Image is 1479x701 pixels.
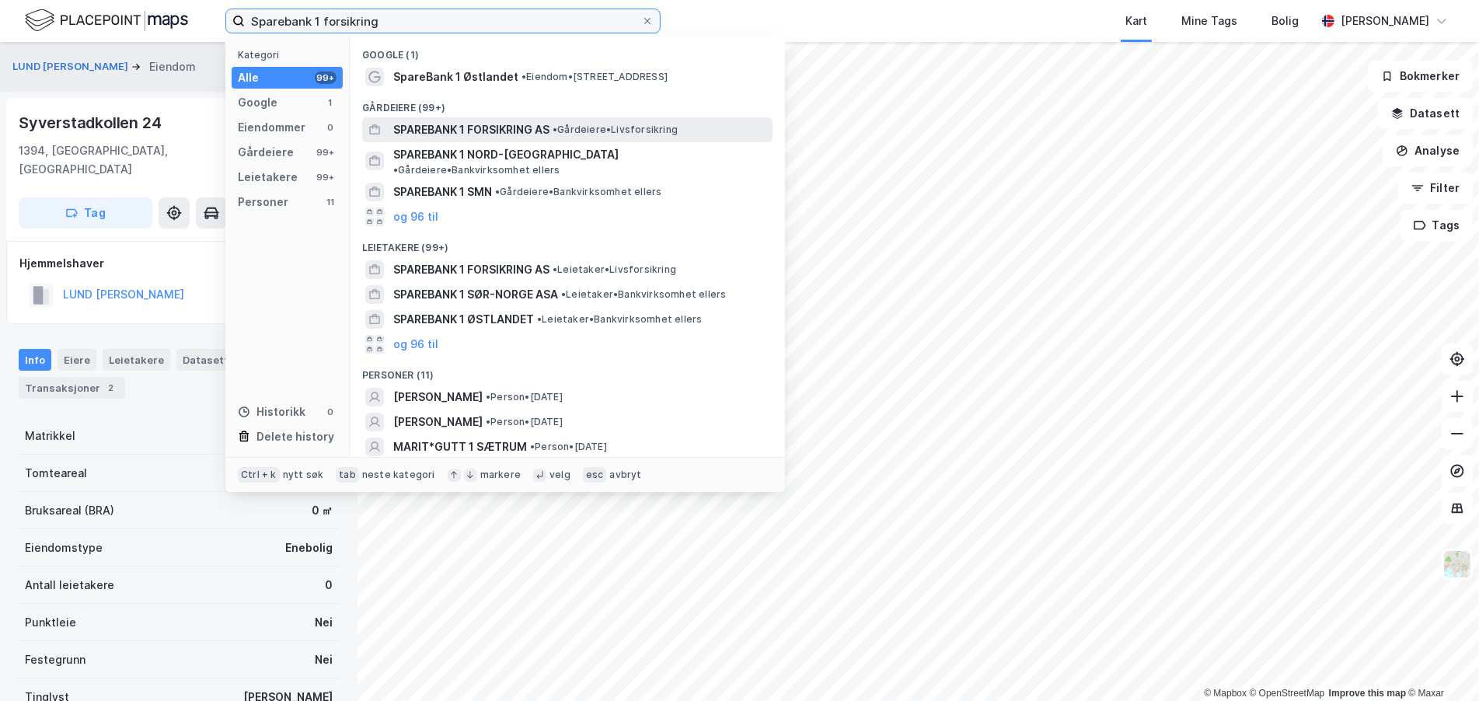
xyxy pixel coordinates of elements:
[521,71,668,83] span: Eiendom • [STREET_ADDRESS]
[1398,173,1473,204] button: Filter
[553,124,678,136] span: Gårdeiere • Livsforsikring
[1383,135,1473,166] button: Analyse
[25,613,76,632] div: Punktleie
[324,96,337,109] div: 1
[324,196,337,208] div: 11
[238,193,288,211] div: Personer
[553,263,676,276] span: Leietaker • Livsforsikring
[58,349,96,371] div: Eiere
[1401,626,1479,701] div: Kontrollprogram for chat
[238,467,280,483] div: Ctrl + k
[238,68,259,87] div: Alle
[609,469,641,481] div: avbryt
[486,391,563,403] span: Person • [DATE]
[1378,98,1473,129] button: Datasett
[336,467,359,483] div: tab
[549,469,570,481] div: velg
[25,501,114,520] div: Bruksareal (BRA)
[553,263,557,275] span: •
[1271,12,1299,30] div: Bolig
[393,120,549,139] span: SPAREBANK 1 FORSIKRING AS
[480,469,521,481] div: markere
[393,164,398,176] span: •
[238,49,343,61] div: Kategori
[362,469,435,481] div: neste kategori
[350,357,785,385] div: Personer (11)
[103,349,170,371] div: Leietakere
[350,89,785,117] div: Gårdeiere (99+)
[1401,626,1479,701] iframe: Chat Widget
[495,186,500,197] span: •
[176,349,235,371] div: Datasett
[149,58,196,76] div: Eiendom
[537,313,702,326] span: Leietaker • Bankvirksomhet ellers
[315,71,337,84] div: 99+
[25,464,87,483] div: Tomteareal
[583,467,607,483] div: esc
[486,416,490,427] span: •
[393,310,534,329] span: SPAREBANK 1 ØSTLANDET
[19,377,125,399] div: Transaksjoner
[324,406,337,418] div: 0
[315,171,337,183] div: 99+
[486,416,563,428] span: Person • [DATE]
[393,388,483,406] span: [PERSON_NAME]
[521,71,526,82] span: •
[486,391,490,403] span: •
[393,335,438,354] button: og 96 til
[245,9,641,33] input: Søk på adresse, matrikkel, gårdeiere, leietakere eller personer
[1329,688,1406,699] a: Improve this map
[1368,61,1473,92] button: Bokmerker
[19,197,152,228] button: Tag
[530,441,607,453] span: Person • [DATE]
[393,183,492,201] span: SPAREBANK 1 SMN
[393,438,527,456] span: MARIT*GUTT 1 SÆTRUM
[324,121,337,134] div: 0
[315,613,333,632] div: Nei
[393,208,438,226] button: og 96 til
[393,260,549,279] span: SPAREBANK 1 FORSIKRING AS
[561,288,566,300] span: •
[553,124,557,135] span: •
[350,229,785,257] div: Leietakere (99+)
[393,68,518,86] span: SpareBank 1 Østlandet
[283,469,324,481] div: nytt søk
[495,186,661,198] span: Gårdeiere • Bankvirksomhet ellers
[238,168,298,187] div: Leietakere
[19,110,164,135] div: Syverstadkollen 24
[12,59,131,75] button: LUND [PERSON_NAME]
[19,254,338,273] div: Hjemmelshaver
[19,349,51,371] div: Info
[1250,688,1325,699] a: OpenStreetMap
[1181,12,1237,30] div: Mine Tags
[238,143,294,162] div: Gårdeiere
[393,285,558,304] span: SPAREBANK 1 SØR-NORGE ASA
[325,576,333,595] div: 0
[1341,12,1429,30] div: [PERSON_NAME]
[238,403,305,421] div: Historikk
[561,288,726,301] span: Leietaker • Bankvirksomhet ellers
[25,576,114,595] div: Antall leietakere
[530,441,535,452] span: •
[285,539,333,557] div: Enebolig
[315,650,333,669] div: Nei
[25,7,188,34] img: logo.f888ab2527a4732fd821a326f86c7f29.svg
[25,427,75,445] div: Matrikkel
[19,141,267,179] div: 1394, [GEOGRAPHIC_DATA], [GEOGRAPHIC_DATA]
[256,427,334,446] div: Delete history
[393,413,483,431] span: [PERSON_NAME]
[350,37,785,65] div: Google (1)
[537,313,542,325] span: •
[393,145,619,164] span: SPAREBANK 1 NORD-[GEOGRAPHIC_DATA]
[393,164,560,176] span: Gårdeiere • Bankvirksomhet ellers
[1125,12,1147,30] div: Kart
[103,380,119,396] div: 2
[25,539,103,557] div: Eiendomstype
[238,93,277,112] div: Google
[312,501,333,520] div: 0 ㎡
[1442,549,1472,579] img: Z
[1401,210,1473,241] button: Tags
[1204,688,1247,699] a: Mapbox
[315,146,337,159] div: 99+
[25,650,85,669] div: Festegrunn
